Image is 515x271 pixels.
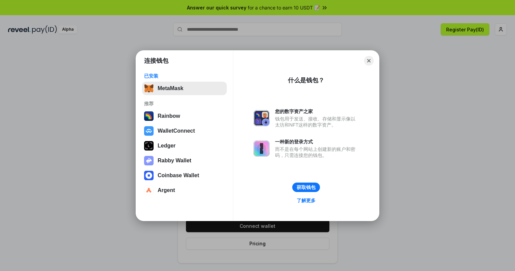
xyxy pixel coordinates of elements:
img: svg+xml,%3Csvg%20width%3D%2228%22%20height%3D%2228%22%20viewBox%3D%220%200%2028%2028%22%20fill%3D... [144,126,154,136]
img: svg+xml,%3Csvg%20fill%3D%22none%22%20height%3D%2233%22%20viewBox%3D%220%200%2035%2033%22%20width%... [144,84,154,93]
img: svg+xml,%3Csvg%20xmlns%3D%22http%3A%2F%2Fwww.w3.org%2F2000%2Fsvg%22%20fill%3D%22none%22%20viewBox... [144,156,154,165]
div: 获取钱包 [297,184,316,190]
div: Rabby Wallet [158,158,191,164]
div: Rainbow [158,113,180,119]
button: Rabby Wallet [142,154,227,167]
img: svg+xml,%3Csvg%20width%3D%2228%22%20height%3D%2228%22%20viewBox%3D%220%200%2028%2028%22%20fill%3D... [144,171,154,180]
div: 了解更多 [297,197,316,204]
img: svg+xml,%3Csvg%20width%3D%22120%22%20height%3D%22120%22%20viewBox%3D%220%200%20120%20120%22%20fil... [144,111,154,121]
img: svg+xml,%3Csvg%20xmlns%3D%22http%3A%2F%2Fwww.w3.org%2F2000%2Fsvg%22%20fill%3D%22none%22%20viewBox... [253,140,270,157]
h1: 连接钱包 [144,57,168,65]
button: 获取钱包 [292,183,320,192]
img: svg+xml,%3Csvg%20xmlns%3D%22http%3A%2F%2Fwww.w3.org%2F2000%2Fsvg%22%20fill%3D%22none%22%20viewBox... [253,110,270,126]
div: 钱包用于发送、接收、存储和显示像以太坊和NFT这样的数字资产。 [275,116,359,128]
button: Close [364,56,374,65]
button: Ledger [142,139,227,153]
div: 而不是在每个网站上创建新的账户和密码，只需连接您的钱包。 [275,146,359,158]
div: Ledger [158,143,175,149]
div: 推荐 [144,101,225,107]
button: WalletConnect [142,124,227,138]
button: Argent [142,184,227,197]
button: Rainbow [142,109,227,123]
button: MetaMask [142,82,227,95]
div: 已安装 [144,73,225,79]
img: svg+xml,%3Csvg%20xmlns%3D%22http%3A%2F%2Fwww.w3.org%2F2000%2Fsvg%22%20width%3D%2228%22%20height%3... [144,141,154,151]
div: Coinbase Wallet [158,172,199,179]
button: Coinbase Wallet [142,169,227,182]
div: Argent [158,187,175,193]
div: 您的数字资产之家 [275,108,359,114]
div: 一种新的登录方式 [275,139,359,145]
img: svg+xml,%3Csvg%20width%3D%2228%22%20height%3D%2228%22%20viewBox%3D%220%200%2028%2028%22%20fill%3D... [144,186,154,195]
div: WalletConnect [158,128,195,134]
div: 什么是钱包？ [288,76,324,84]
a: 了解更多 [293,196,320,205]
div: MetaMask [158,85,183,91]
